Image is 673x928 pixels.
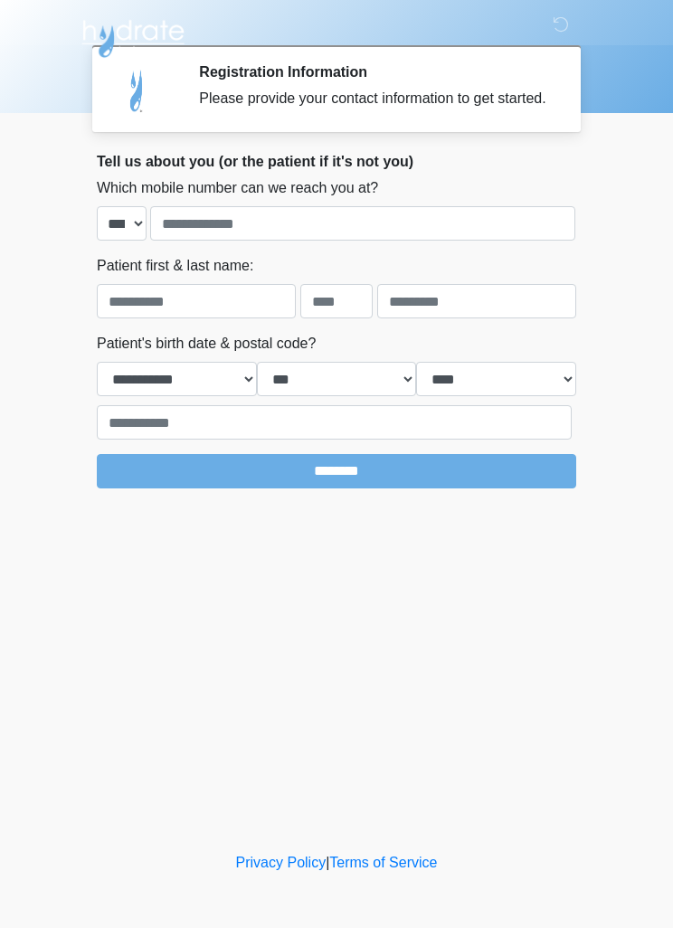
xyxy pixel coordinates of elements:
a: Terms of Service [329,855,437,870]
label: Patient first & last name: [97,255,253,277]
a: Privacy Policy [236,855,327,870]
label: Which mobile number can we reach you at? [97,177,378,199]
img: Hydrate IV Bar - Scottsdale Logo [79,14,187,59]
h2: Tell us about you (or the patient if it's not you) [97,153,576,170]
div: Please provide your contact information to get started. [199,88,549,109]
a: | [326,855,329,870]
label: Patient's birth date & postal code? [97,333,316,355]
img: Agent Avatar [110,63,165,118]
